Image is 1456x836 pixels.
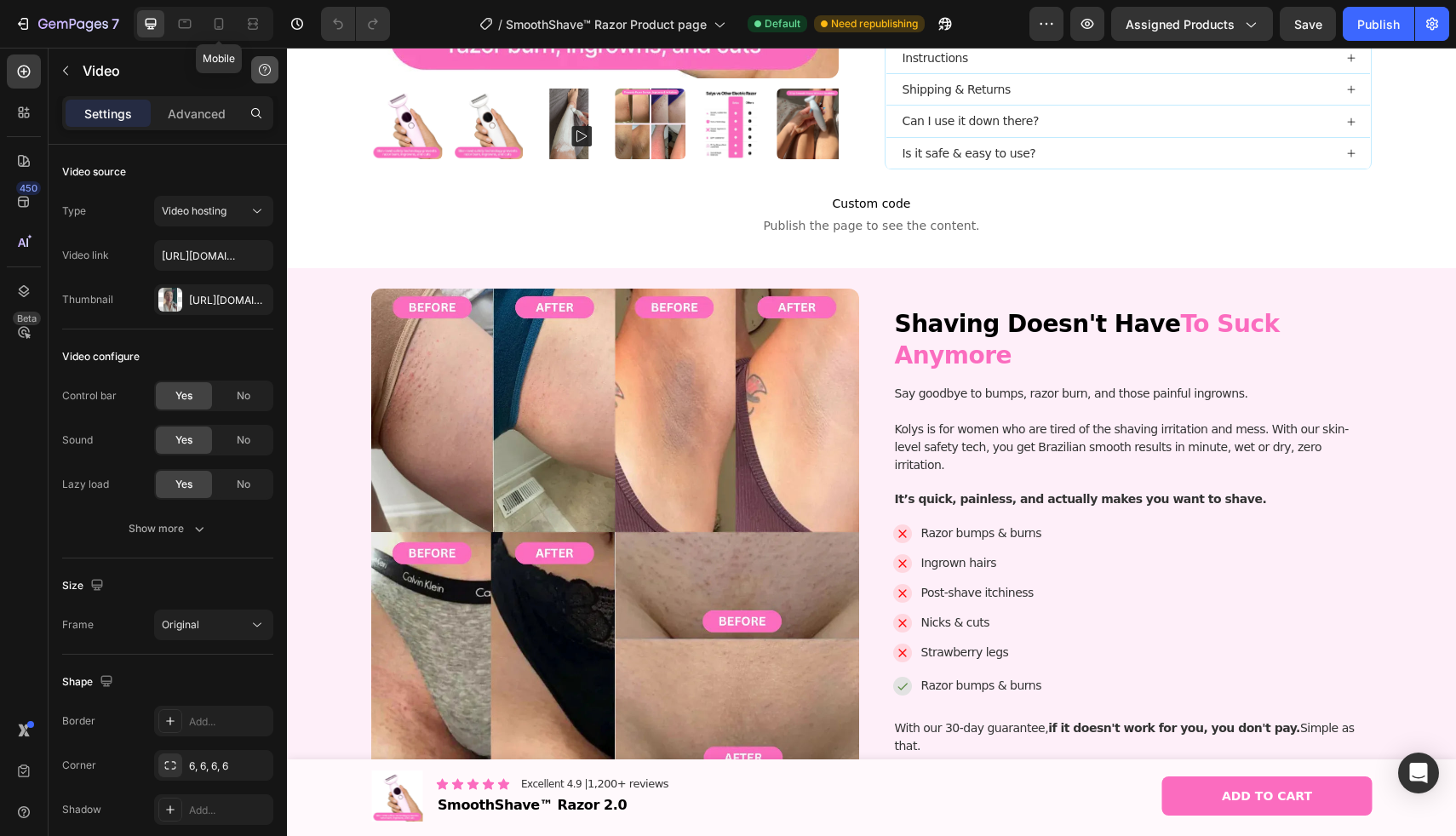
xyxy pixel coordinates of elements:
p: Nicks & cuts [634,566,754,584]
span: No [237,432,250,448]
span: Custom code [13,146,1156,166]
div: Add... [189,714,269,730]
div: Lazy load [62,477,109,492]
span: No [237,477,250,492]
button: Video hosting [154,196,273,226]
div: Corner [62,758,96,773]
div: Thumbnail [62,292,113,307]
p: Post-shave itchiness [634,536,754,554]
p: Say goodbye to bumps, razor burn, and those painful ingrowns. Kolys is for women who are tired of... [608,337,1070,427]
div: Show more [129,520,208,537]
p: Instructions [616,3,681,18]
div: Shadow [62,802,101,817]
p: Can I use it down there? [616,66,752,81]
div: Video configure [62,349,140,364]
div: Video link [62,248,109,263]
div: Shape [62,671,117,694]
div: Frame [62,617,94,633]
span: Original [162,618,199,631]
div: Video source [62,164,126,180]
span: 1‎,200+ reviews [301,730,381,742]
div: Add to cart [935,741,1025,756]
span: Yes [175,477,192,492]
div: Undo/Redo [321,7,390,41]
div: Add... [189,803,269,818]
p: Settings [84,105,132,123]
h2: It’s quick, painless, and actually makes you want to shave. [606,442,1072,461]
div: Beta [13,312,41,325]
span: Need republishing [831,16,918,31]
span: Default [765,16,800,31]
p: Advanced [168,105,226,123]
button: 7 [7,7,127,41]
p: With our 30-day guarantee, Simple as that. [608,672,1070,707]
button: Show more [62,513,273,544]
span: To Suck Anymore [608,262,993,321]
span: Assigned Products [1126,15,1235,33]
button: Assigned Products [1111,7,1273,41]
img: gempages_585128032713310866-be3addf0-0b7f-4a66-9327-a79b0dd7cdb3.webp [84,241,572,729]
span: Yes [175,388,192,404]
p: Shipping & Returns [616,34,724,49]
div: Size [62,575,107,598]
div: Type [62,203,86,219]
button: Add to cart [875,729,1085,768]
div: Publish [1357,15,1400,33]
div: Sound [62,432,93,448]
span: / [498,15,502,33]
p: Strawberry legs [634,596,754,614]
div: Control bar [62,388,117,404]
span: Publish the page to see the content. [13,169,1156,186]
div: Open Intercom Messenger [1398,753,1439,793]
p: 7 [112,14,119,34]
span: No [237,388,250,404]
input: Insert video url here [154,240,273,271]
div: 6, 6, 6, 6 [189,759,269,774]
strong: if it doesn't work for you, you don't pay. [761,673,1013,687]
span: Video hosting [162,204,226,217]
button: Original [154,610,273,640]
span: Save [1294,17,1322,31]
h2: Shaving Doesn't Have [606,260,1072,325]
button: Save [1280,7,1336,41]
p: Ingrown hairs [634,507,754,524]
div: [URL][DOMAIN_NAME] [189,293,269,308]
div: Border [62,713,95,729]
p: Razor bumps & burns [634,629,754,647]
button: Publish [1343,7,1414,41]
div: 450 [16,181,41,195]
h1: SmoothShave™ Razor 2.0 [149,747,572,769]
p: Video [83,60,227,81]
p: Is it safe & easy to use? [616,98,749,113]
span: Yes [175,432,192,448]
p: Razor bumps & burns [634,477,754,495]
span: SmoothShave™ Razor Product page [506,15,707,33]
iframe: To enrich screen reader interactions, please activate Accessibility in Grammarly extension settings [287,48,1456,836]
